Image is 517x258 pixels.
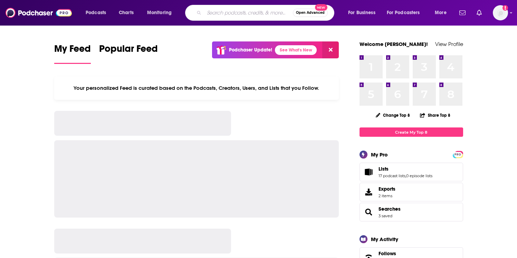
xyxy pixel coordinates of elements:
img: User Profile [493,5,508,20]
div: My Activity [371,236,398,242]
a: 3 saved [379,213,392,218]
span: Exports [362,187,376,197]
button: open menu [382,7,430,18]
span: Exports [379,186,395,192]
span: Podcasts [86,8,106,18]
a: Show notifications dropdown [457,7,468,19]
a: Exports [360,183,463,201]
a: 0 episode lists [406,173,432,178]
button: open menu [142,7,181,18]
span: My Feed [54,43,91,59]
a: Create My Top 8 [360,127,463,137]
a: 17 podcast lists [379,173,405,178]
span: For Business [348,8,375,18]
span: Monitoring [147,8,172,18]
svg: Email not verified [502,5,508,11]
p: Podchaser Update! [229,47,272,53]
div: My Pro [371,151,388,158]
span: More [435,8,447,18]
span: New [315,4,327,11]
button: open menu [430,7,455,18]
a: Popular Feed [99,43,158,64]
button: Show profile menu [493,5,508,20]
img: Podchaser - Follow, Share and Rate Podcasts [6,6,72,19]
a: Welcome [PERSON_NAME]! [360,41,428,47]
div: Search podcasts, credits, & more... [192,5,341,21]
span: Searches [360,203,463,221]
a: Show notifications dropdown [474,7,485,19]
button: open menu [343,7,384,18]
a: Charts [114,7,138,18]
button: Share Top 8 [420,108,451,122]
a: My Feed [54,43,91,64]
a: View Profile [435,41,463,47]
span: 2 items [379,193,395,198]
a: Searches [379,206,401,212]
span: Lists [360,163,463,181]
span: Logged in as EllaRoseMurphy [493,5,508,20]
button: Open AdvancedNew [293,9,328,17]
a: Lists [379,166,432,172]
button: Change Top 8 [372,111,414,120]
a: See What's New [275,45,317,55]
span: Open Advanced [296,11,325,15]
span: Popular Feed [99,43,158,59]
input: Search podcasts, credits, & more... [204,7,293,18]
span: Charts [119,8,134,18]
div: Your personalized Feed is curated based on the Podcasts, Creators, Users, and Lists that you Follow. [54,76,339,100]
span: Lists [379,166,389,172]
a: Searches [362,207,376,217]
span: Follows [379,250,396,257]
a: PRO [454,152,462,157]
a: Follows [379,250,442,257]
span: For Podcasters [387,8,420,18]
button: open menu [81,7,115,18]
a: Lists [362,167,376,177]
